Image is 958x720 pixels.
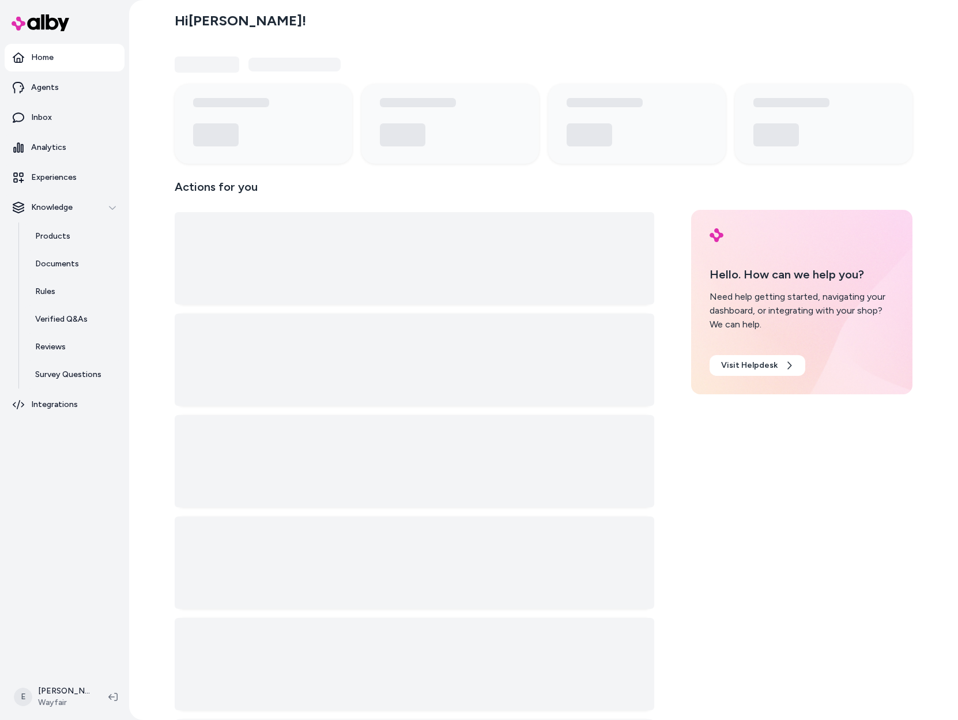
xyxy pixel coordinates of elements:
p: Products [35,231,70,242]
p: Experiences [31,172,77,183]
img: alby Logo [710,228,723,242]
span: Wayfair [38,697,90,708]
p: Agents [31,82,59,93]
p: Inbox [31,112,52,123]
p: Home [31,52,54,63]
a: Integrations [5,391,125,419]
div: Need help getting started, navigating your dashboard, or integrating with your shop? We can help. [710,290,894,331]
a: Reviews [24,333,125,361]
img: alby Logo [12,14,69,31]
a: Inbox [5,104,125,131]
p: Documents [35,258,79,270]
a: Survey Questions [24,361,125,389]
a: Home [5,44,125,71]
a: Analytics [5,134,125,161]
a: Rules [24,278,125,306]
p: Actions for you [175,178,654,205]
p: [PERSON_NAME] [38,685,90,697]
p: Verified Q&As [35,314,88,325]
p: Survey Questions [35,369,101,380]
p: Rules [35,286,55,297]
a: Products [24,223,125,250]
button: Knowledge [5,194,125,221]
p: Analytics [31,142,66,153]
p: Hello. How can we help you? [710,266,894,283]
span: E [14,688,32,706]
a: Visit Helpdesk [710,355,805,376]
a: Documents [24,250,125,278]
a: Agents [5,74,125,101]
p: Integrations [31,399,78,410]
button: E[PERSON_NAME]Wayfair [7,678,99,715]
p: Knowledge [31,202,73,213]
p: Reviews [35,341,66,353]
h2: Hi [PERSON_NAME] ! [175,12,306,29]
a: Experiences [5,164,125,191]
a: Verified Q&As [24,306,125,333]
